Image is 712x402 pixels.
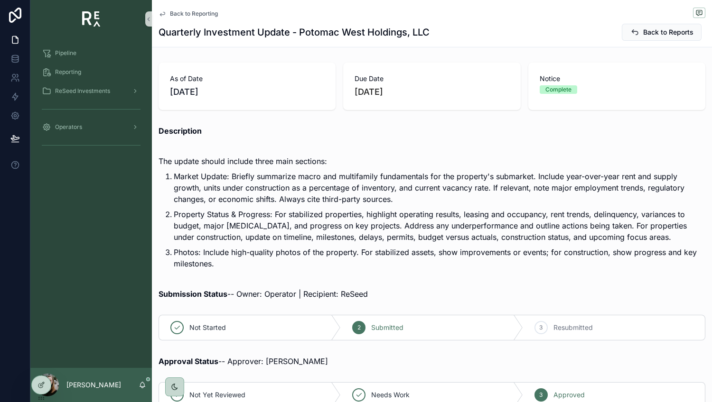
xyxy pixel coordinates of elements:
span: Submitted [371,323,403,332]
span: ReSeed Investments [55,87,110,95]
a: Reporting [36,64,146,81]
a: Back to Reporting [159,10,218,18]
span: 3 [539,391,543,399]
p: Property Status & Progress: For stabilized properties, highlight operating results, leasing and o... [174,209,705,243]
span: Pipeline [55,49,76,57]
span: Resubmitted [553,323,593,332]
span: Not Yet Reviewed [189,390,245,400]
span: Due Date [355,74,509,83]
p: Photos: Include high-quality photos of the property. For stabilized assets, show improvements or ... [174,247,705,269]
span: -- Owner: Operator | Recipient: ReSeed [159,289,368,299]
strong: Description [159,126,202,136]
h1: Quarterly Investment Update - Potomac West Holdings, LLC [159,26,430,39]
img: App logo [82,11,101,27]
span: Approved [553,390,585,400]
p: [PERSON_NAME] [66,380,121,390]
span: Notice [540,74,694,83]
span: [DATE] [170,85,324,99]
a: Operators [36,119,146,136]
span: Needs Work [371,390,410,400]
span: As of Date [170,74,324,83]
p: [DATE] [355,85,383,99]
p: Market Update: Briefly summarize macro and multifamily fundamentals for the property's submarket.... [174,171,705,205]
span: Reporting [55,68,81,76]
span: 3 [539,324,543,331]
strong: Submission Status [159,289,227,299]
p: The update should include three main sections: [159,155,705,167]
a: ReSeed Investments [36,82,146,100]
div: Complete [545,85,571,94]
button: Back to Reports [622,24,702,41]
div: scrollable content [30,38,152,165]
a: Pipeline [36,45,146,62]
span: Back to Reporting [170,10,218,18]
span: Back to Reports [643,27,693,37]
span: 2 [357,324,361,331]
strong: Approval Status [159,356,218,366]
span: Not Started [189,323,226,332]
span: -- Approver: [PERSON_NAME] [159,356,328,366]
span: Operators [55,123,82,131]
